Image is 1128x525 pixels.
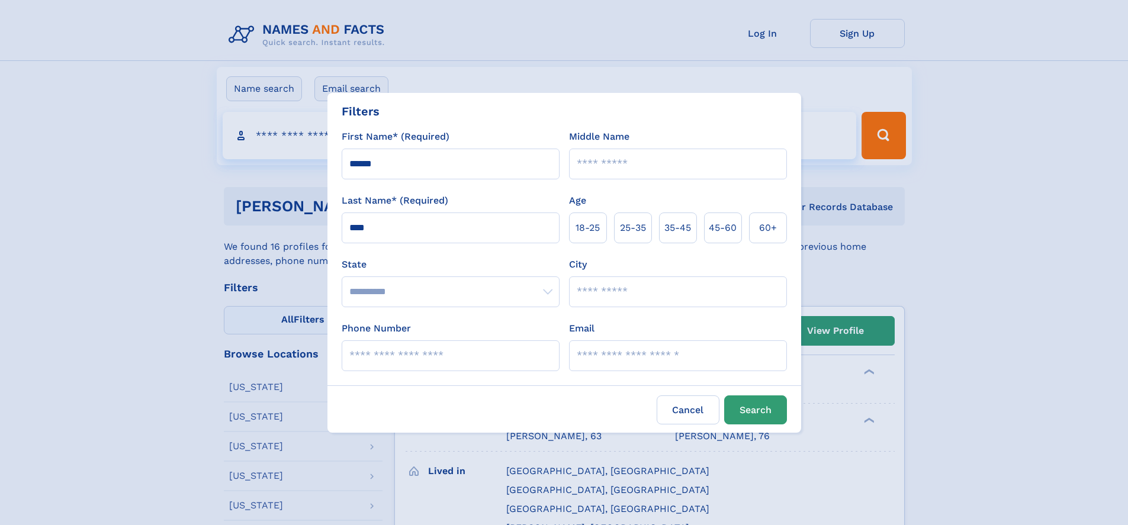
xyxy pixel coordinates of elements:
label: Cancel [657,395,719,424]
label: Phone Number [342,321,411,336]
button: Search [724,395,787,424]
label: State [342,257,560,272]
label: City [569,257,587,272]
label: Last Name* (Required) [342,194,448,208]
span: 35‑45 [664,221,691,235]
span: 45‑60 [709,221,737,235]
label: Middle Name [569,130,629,144]
div: Filters [342,102,380,120]
span: 18‑25 [576,221,600,235]
label: First Name* (Required) [342,130,449,144]
label: Email [569,321,594,336]
label: Age [569,194,586,208]
span: 25‑35 [620,221,646,235]
span: 60+ [759,221,777,235]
